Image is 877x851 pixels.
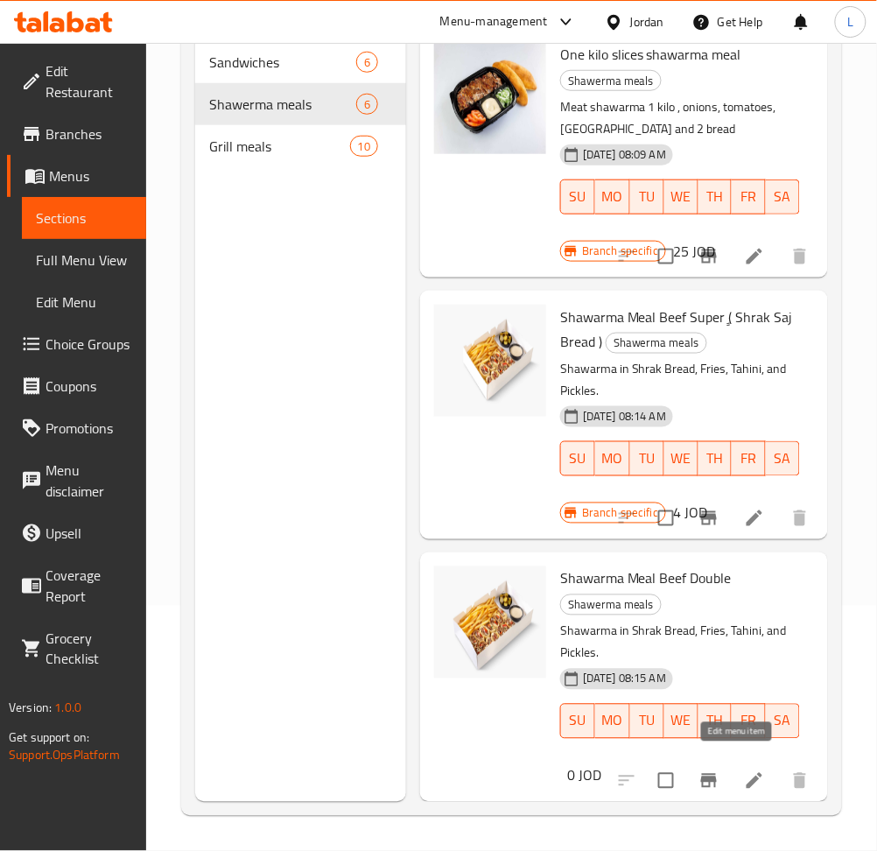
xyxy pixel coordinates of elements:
span: Select to update [648,238,684,275]
div: items [356,94,378,115]
button: Branch-specific-item [688,760,730,802]
span: MO [602,447,623,472]
span: Sections [36,207,132,229]
a: Branches [7,113,146,155]
span: Choice Groups [46,334,132,355]
span: MO [602,708,623,734]
button: delete [779,760,821,802]
span: WE [671,708,691,734]
span: Shawerma meals [209,94,356,115]
span: Version: [9,697,52,720]
button: TU [630,441,664,476]
a: Menus [7,155,146,197]
span: Full Menu View [36,250,132,271]
a: Grocery Checklist [7,617,146,680]
div: Shawerma meals [560,70,662,91]
a: Full Menu View [22,239,146,281]
span: TH [705,447,726,472]
a: Menu disclaimer [7,449,146,512]
a: Upsell [7,512,146,554]
button: SU [560,704,595,739]
span: Menus [49,165,132,186]
span: Menu disclaimer [46,460,132,502]
span: FR [739,708,759,734]
div: Grill meals10 [195,125,406,167]
span: Edit Restaurant [46,60,132,102]
a: Support.OpsPlatform [9,744,120,767]
div: items [356,52,378,73]
span: SA [773,184,793,209]
nav: Menu sections [195,34,406,174]
button: SA [766,704,800,739]
span: WE [671,184,691,209]
span: FR [739,447,759,472]
a: Coverage Report [7,554,146,617]
span: Select to update [648,500,684,537]
span: FR [739,184,759,209]
img: One kilo slices shawarma meal [434,42,546,154]
img: Shawarma Meal Beef Double [434,566,546,679]
button: TU [630,179,664,215]
button: WE [664,704,698,739]
button: MO [595,179,630,215]
button: Branch-specific-item [688,497,730,539]
button: FR [732,441,766,476]
button: TH [698,441,733,476]
span: 6 [357,54,377,71]
img: Shawarma Meal Beef Super (ٍ Shrak Saj Bread ) [434,305,546,417]
a: Edit menu item [744,246,765,267]
a: Edit menu item [744,508,765,529]
span: TU [637,447,657,472]
button: Branch-specific-item [688,236,730,278]
span: 10 [351,138,377,155]
button: SA [766,441,800,476]
span: [DATE] 08:09 AM [576,146,673,163]
span: MO [602,184,623,209]
a: Promotions [7,407,146,449]
span: Promotions [46,418,132,439]
p: Shawarma in Shrak Bread, Fries, Tahini, and Pickles. [560,358,800,402]
span: SA [773,708,793,734]
button: SU [560,441,595,476]
div: Menu-management [440,11,548,32]
button: MO [595,441,630,476]
button: TU [630,704,664,739]
button: SU [560,179,595,215]
span: Shawarma Meal Beef Double [560,566,732,592]
span: Coupons [46,376,132,397]
a: Choice Groups [7,323,146,365]
button: TH [698,704,733,739]
span: Grocery Checklist [46,628,132,670]
span: Upsell [46,523,132,544]
span: Sandwiches [209,52,356,73]
span: Shawerma meals [561,71,661,91]
button: FR [732,179,766,215]
a: Sections [22,197,146,239]
span: 1.0.0 [54,697,81,720]
span: 6 [357,96,377,113]
span: L [847,12,853,32]
button: delete [779,497,821,539]
button: FR [732,704,766,739]
span: SU [568,447,588,472]
span: TH [705,184,726,209]
span: Get support on: [9,727,89,749]
h6: 0 JOD [567,763,601,788]
span: TU [637,184,657,209]
span: Select to update [648,763,684,799]
span: Coverage Report [46,565,132,607]
button: WE [664,179,698,215]
span: Shawerma meals [607,333,706,353]
span: One kilo slices shawarma meal [560,41,741,67]
span: SU [568,184,588,209]
span: WE [671,447,691,472]
span: Grill meals [209,136,350,157]
p: Shawarma in Shrak Bread, Fries, Tahini, and Pickles. [560,621,800,665]
span: TU [637,708,657,734]
span: Branch specific [575,505,665,522]
span: TH [705,708,726,734]
button: WE [664,441,698,476]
